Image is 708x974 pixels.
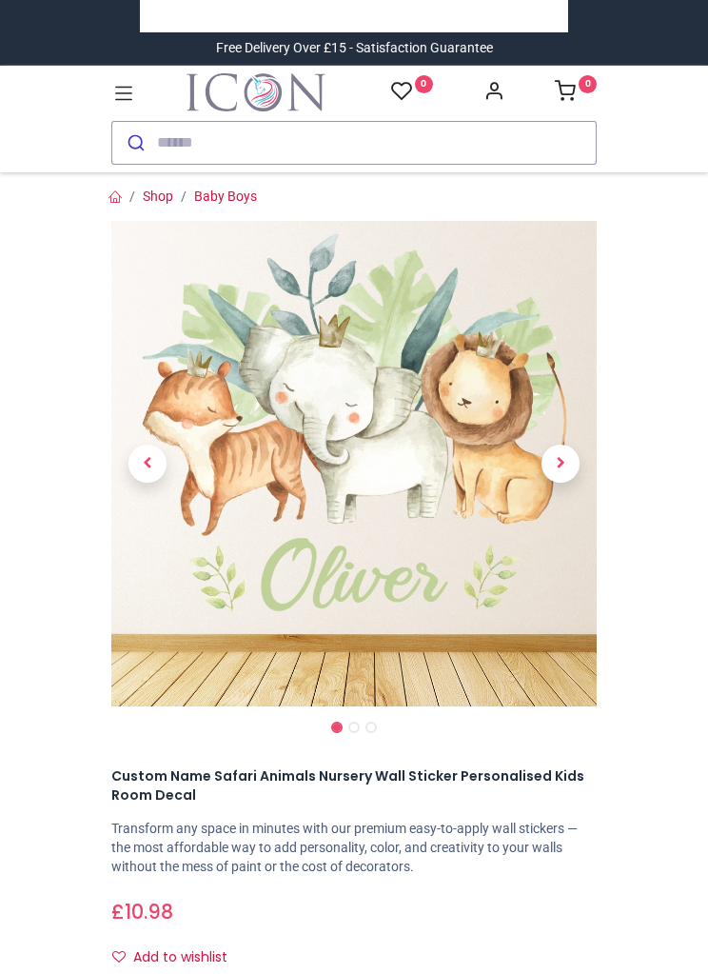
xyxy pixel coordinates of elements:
img: Icon Wall Stickers [187,73,325,111]
a: 0 [391,80,433,104]
span: £ [111,899,173,926]
iframe: Customer reviews powered by Trustpilot [154,7,554,26]
div: Free Delivery Over £15 - Satisfaction Guarantee [216,39,493,58]
a: Next [524,294,598,634]
span: 10.98 [125,898,173,925]
img: Custom Name Safari Animals Nursery Wall Sticker Personalised Kids Room Decal [111,221,597,706]
a: Baby Boys [194,189,257,204]
sup: 0 [415,75,433,93]
button: Add to wishlistAdd to wishlist [111,942,244,974]
a: Shop [143,189,173,204]
a: Account Info [483,86,504,101]
sup: 0 [579,75,597,93]
h1: Custom Name Safari Animals Nursery Wall Sticker Personalised Kids Room Decal [111,767,597,805]
a: Previous [111,294,185,634]
button: Submit [112,122,157,164]
p: Transform any space in minutes with our premium easy-to-apply wall stickers — the most affordable... [111,820,597,876]
span: Next [541,445,580,483]
span: Previous [128,445,167,483]
i: Add to wishlist [112,950,126,964]
a: Logo of Icon Wall Stickers [187,73,325,111]
a: 0 [555,86,597,101]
